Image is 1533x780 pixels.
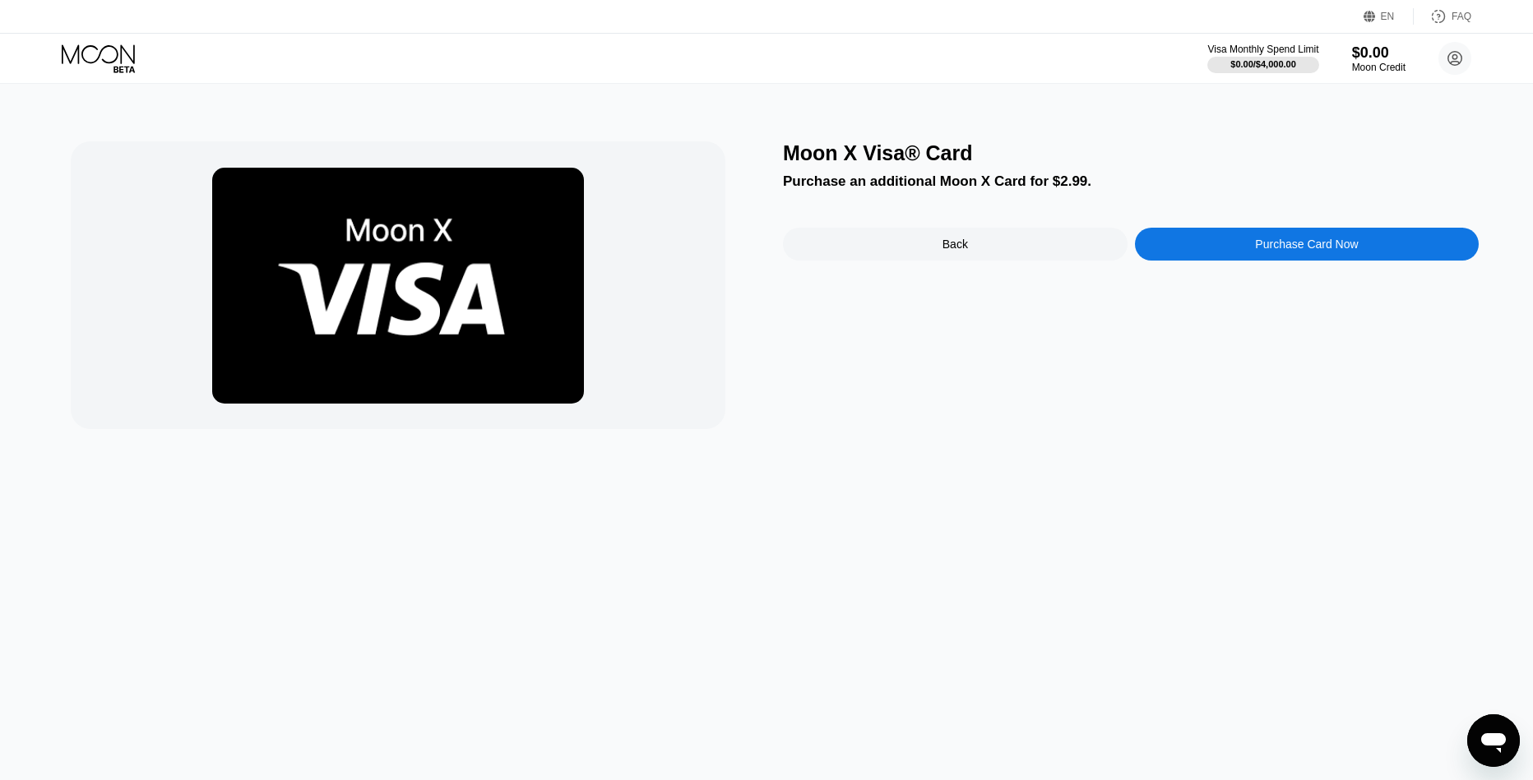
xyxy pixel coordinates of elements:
[1381,11,1395,22] div: EN
[783,141,1479,165] div: Moon X Visa® Card
[1207,44,1318,73] div: Visa Monthly Spend Limit$0.00/$4,000.00
[1255,238,1358,251] div: Purchase Card Now
[942,238,968,251] div: Back
[1452,11,1471,22] div: FAQ
[1414,8,1471,25] div: FAQ
[783,173,1479,190] div: Purchase an additional Moon X Card for $2.99.
[1364,8,1414,25] div: EN
[1135,228,1480,261] div: Purchase Card Now
[1467,714,1520,767] iframe: Кнопка запуска окна обмена сообщениями
[783,228,1128,261] div: Back
[1352,62,1406,73] div: Moon Credit
[1352,44,1406,62] div: $0.00
[1230,59,1296,69] div: $0.00 / $4,000.00
[1207,44,1318,55] div: Visa Monthly Spend Limit
[1352,44,1406,73] div: $0.00Moon Credit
